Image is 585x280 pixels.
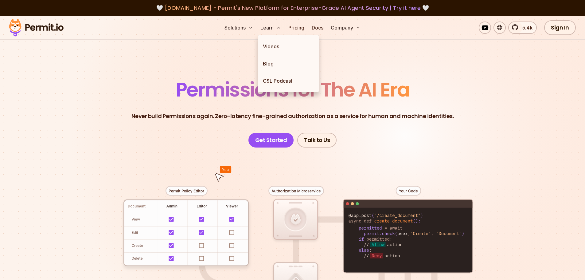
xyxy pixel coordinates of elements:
a: Try it here [393,4,421,12]
div: 🤍 🤍 [15,4,570,12]
a: CSL Podcast [258,72,319,89]
a: Sign In [544,20,576,35]
a: Videos [258,38,319,55]
a: Pricing [286,22,307,34]
img: Permit logo [6,17,66,38]
a: Blog [258,55,319,72]
a: 5.4k [508,22,537,34]
a: Get Started [248,133,294,148]
button: Solutions [222,22,255,34]
button: Learn [258,22,283,34]
a: Talk to Us [297,133,337,148]
p: Never build Permissions again. Zero-latency fine-grained authorization as a service for human and... [131,112,454,120]
span: [DOMAIN_NAME] - Permit's New Platform for Enterprise-Grade AI Agent Security | [165,4,421,12]
button: Company [328,22,363,34]
span: 5.4k [519,24,532,31]
span: Permissions for The AI Era [176,76,410,103]
a: Docs [309,22,326,34]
